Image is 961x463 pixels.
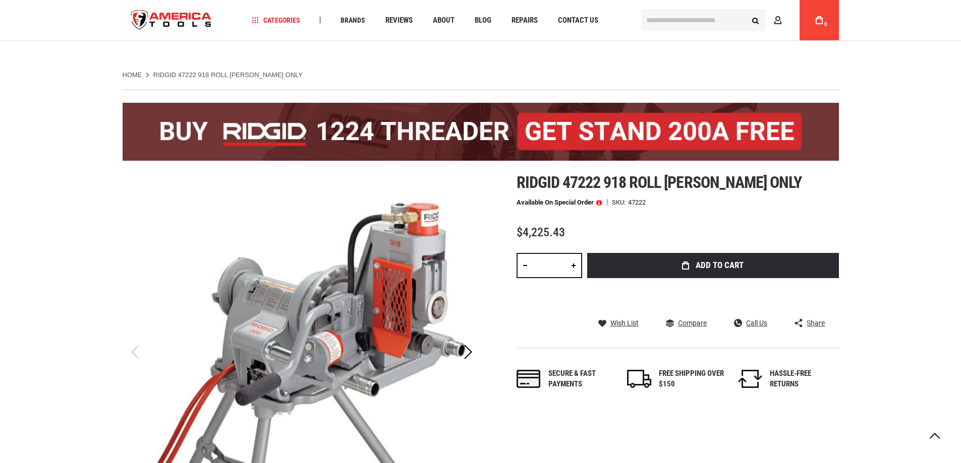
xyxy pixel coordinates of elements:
[734,318,767,327] a: Call Us
[807,319,825,326] span: Share
[738,370,762,388] img: returns
[517,370,541,388] img: payments
[678,319,707,326] span: Compare
[610,319,639,326] span: Wish List
[123,2,220,39] img: America Tools
[475,17,491,24] span: Blog
[824,22,827,27] span: 0
[598,318,639,327] a: Wish List
[381,14,417,27] a: Reviews
[153,71,303,79] strong: RIDGID 47222 918 ROLL [PERSON_NAME] ONLY
[587,253,839,278] button: Add to Cart
[517,199,602,206] p: Available on Special Order
[470,14,496,27] a: Blog
[627,370,651,388] img: shipping
[123,71,142,80] a: Home
[666,318,707,327] a: Compare
[517,173,802,192] span: Ridgid 47222 918 roll [PERSON_NAME] only
[252,17,300,24] span: Categories
[612,199,628,206] strong: SKU
[517,225,565,239] span: $4,225.43
[746,11,765,30] button: Search
[558,17,598,24] span: Contact Us
[770,368,835,390] div: HASSLE-FREE RETURNS
[341,17,365,24] span: Brands
[696,261,744,270] span: Add to Cart
[247,14,305,27] a: Categories
[507,14,542,27] a: Repairs
[428,14,459,27] a: About
[385,17,413,24] span: Reviews
[433,17,455,24] span: About
[548,368,614,390] div: Secure & fast payments
[336,14,370,27] a: Brands
[123,103,839,161] img: BOGO: Buy the RIDGID® 1224 Threader (26092), get the 92467 200A Stand FREE!
[553,14,603,27] a: Contact Us
[628,199,646,206] div: 47222
[659,368,724,390] div: FREE SHIPPING OVER $150
[123,2,220,39] a: store logo
[746,319,767,326] span: Call Us
[512,17,538,24] span: Repairs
